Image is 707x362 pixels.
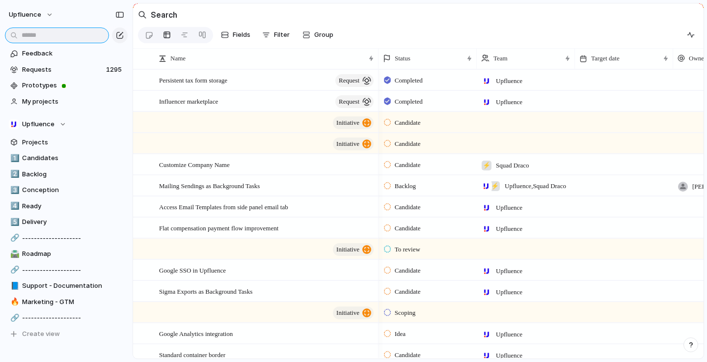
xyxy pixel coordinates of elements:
[9,281,19,291] button: 📘
[5,117,128,132] button: Upfluence
[335,95,374,108] button: request
[5,310,128,325] a: 🔗--------------------
[22,233,124,243] span: --------------------
[496,224,522,234] span: Upfluence
[395,139,421,149] span: Candidate
[395,181,416,191] span: Backlog
[159,222,278,233] span: Flat compensation payment flow improvement
[314,30,333,40] span: Group
[159,349,225,360] span: Standard container border
[159,95,218,107] span: Influencer marketplace
[496,266,522,276] span: Upfluence
[496,203,522,213] span: Upfluence
[22,217,124,227] span: Delivery
[10,280,17,292] div: 📘
[395,245,420,254] span: To review
[22,329,60,339] span: Create view
[9,233,19,243] button: 🔗
[5,231,128,246] a: 🔗--------------------
[22,49,124,58] span: Feedback
[22,153,124,163] span: Candidates
[233,30,250,40] span: Fields
[159,328,233,339] span: Google Analytics integration
[5,46,128,61] a: Feedback
[496,161,529,170] span: Squad Draco
[9,201,19,211] button: 4️⃣
[22,281,124,291] span: Support - Documentation
[10,232,17,244] div: 🔗
[333,116,374,129] button: initiative
[9,169,19,179] button: 2️⃣
[395,329,406,339] span: Idea
[333,243,374,256] button: initiative
[9,153,19,163] button: 1️⃣
[9,297,19,307] button: 🔥
[505,181,566,191] span: Upfluence , Squad Draco
[22,297,124,307] span: Marketing - GTM
[333,138,374,150] button: initiative
[395,54,410,63] span: Status
[10,153,17,164] div: 1️⃣
[159,159,230,170] span: Customize Company Name
[591,54,620,63] span: Target date
[274,30,290,40] span: Filter
[395,223,421,233] span: Candidate
[10,217,17,228] div: 5️⃣
[10,249,17,260] div: 🛣️
[10,168,17,180] div: 2️⃣
[159,264,226,276] span: Google SSO in Upfluence
[336,137,359,151] span: initiative
[5,167,128,182] a: 2️⃣Backlog
[395,266,421,276] span: Candidate
[4,7,58,23] button: Upfluence
[5,295,128,309] a: 🔥Marketing - GTM
[22,313,124,323] span: --------------------
[395,97,423,107] span: Completed
[336,306,359,320] span: initiative
[339,74,359,87] span: request
[335,74,374,87] button: request
[336,243,359,256] span: initiative
[482,161,491,170] div: ⚡
[22,265,124,275] span: --------------------
[395,118,421,128] span: Candidate
[339,95,359,109] span: request
[5,215,128,229] div: 5️⃣Delivery
[490,181,500,191] div: ⚡
[5,327,128,341] button: Create view
[5,94,128,109] a: My projects
[10,185,17,196] div: 3️⃣
[5,183,128,197] a: 3️⃣Conception
[9,217,19,227] button: 5️⃣
[106,65,124,75] span: 1295
[5,247,128,261] div: 🛣️Roadmap
[10,312,17,324] div: 🔗
[298,27,338,43] button: Group
[336,116,359,130] span: initiative
[496,287,522,297] span: Upfluence
[22,138,124,147] span: Projects
[333,306,374,319] button: initiative
[22,119,54,129] span: Upfluence
[493,54,508,63] span: Team
[395,287,421,297] span: Candidate
[22,65,103,75] span: Requests
[159,180,260,191] span: Mailing Sendings as Background Tasks
[5,151,128,166] a: 1️⃣Candidates
[5,199,128,214] a: 4️⃣Ready
[689,54,706,63] span: Owner
[22,185,124,195] span: Conception
[5,62,128,77] a: Requests1295
[9,265,19,275] button: 🔗
[159,285,252,297] span: Sigma Exports as Background Tasks
[5,278,128,293] a: 📘Support - Documentation
[395,160,421,170] span: Candidate
[5,263,128,278] a: 🔗--------------------
[496,97,522,107] span: Upfluence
